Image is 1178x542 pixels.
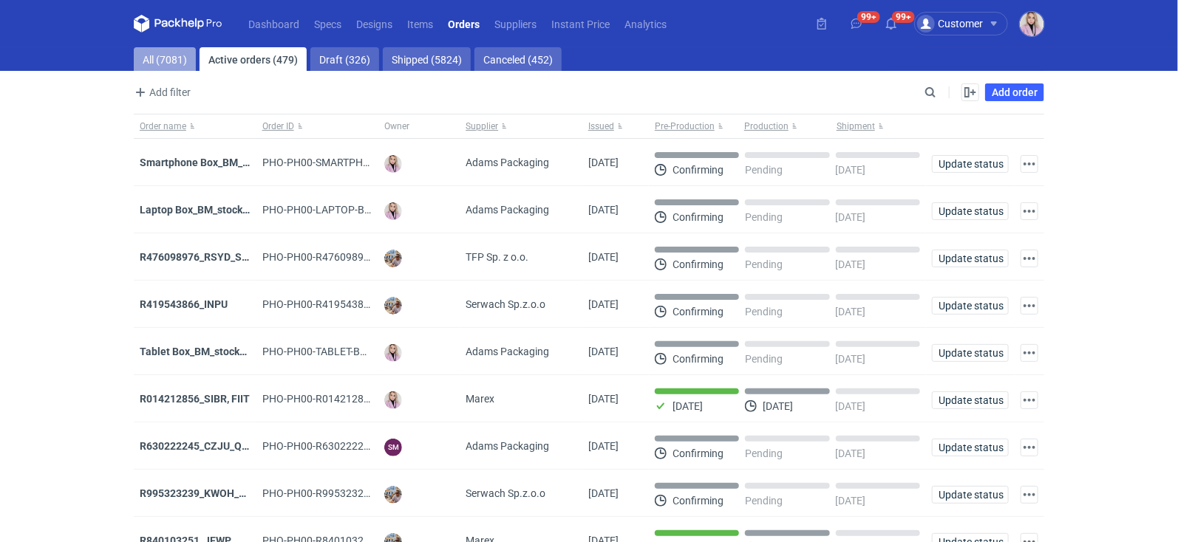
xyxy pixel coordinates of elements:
span: Update status [939,348,1002,358]
a: R014212856_SIBR, FIIT [140,393,250,405]
p: [DATE] [836,164,866,176]
button: Update status [932,439,1009,456]
div: Adams Packaging [460,139,582,186]
span: PHO-PH00-R419543866_INPU [262,298,404,310]
p: Pending [745,164,783,176]
div: Serwach Sp.z.o.o [460,281,582,328]
a: Dashboard [241,15,307,32]
div: Customer [917,15,983,32]
a: Shipped (5824) [383,47,471,71]
div: Serwach Sp.z.o.o [460,470,582,517]
span: Update status [939,253,1002,264]
button: Actions [1021,297,1038,315]
a: Laptop Box_BM_stock_TEST RUN [140,204,296,216]
p: [DATE] [836,211,866,223]
input: Search [922,83,969,101]
span: Order ID [262,120,294,132]
p: Pending [745,447,783,459]
span: Adams Packaging [466,155,549,170]
img: Klaudia Wiśniewska [384,344,402,362]
span: 06/10/2025 [588,204,619,216]
span: Update status [939,206,1002,216]
p: [DATE] [836,400,866,412]
img: Klaudia Wiśniewska [1020,12,1044,36]
button: Update status [932,202,1009,220]
span: 06/10/2025 [588,251,619,263]
a: R995323239_KWOH_EIKL_BXED [140,487,290,499]
span: PHO-PH00-R476098976_RSYD_SXBU [262,251,435,263]
a: Active orders (479) [200,47,307,71]
span: Update status [939,301,1002,311]
span: Marex [466,391,494,406]
button: Actions [1021,486,1038,504]
button: Update status [932,344,1009,362]
a: Instant Price [544,15,617,32]
a: R630222245_CZJU_QNLS_PWUU [140,440,295,452]
span: Shipment [837,120,875,132]
a: Smartphone Box_BM_stock_TEST RUN [140,157,321,168]
a: Add order [985,83,1044,101]
p: Confirming [673,495,724,507]
a: Draft (326) [310,47,379,71]
div: TFP Sp. z o.o. [460,233,582,281]
span: 06/10/2025 [588,157,619,168]
p: Confirming [673,306,724,318]
span: Update status [939,442,1002,453]
p: Confirming [673,447,724,459]
a: All (7081) [134,47,196,71]
button: Add filter [131,83,191,101]
strong: R476098976_RSYD_SXBU [140,251,262,263]
p: Pending [745,306,783,318]
span: Supplier [466,120,498,132]
a: R419543866_INPU [140,298,228,310]
span: PHO-PH00-R995323239_KWOH_EIKL_BXED [262,487,466,499]
a: Specs [307,15,349,32]
button: Actions [1021,155,1038,173]
div: Adams Packaging [460,186,582,233]
p: [DATE] [836,495,866,507]
p: Confirming [673,258,724,270]
img: Michał Palasek [384,486,402,504]
button: Update status [932,391,1009,409]
span: Update status [939,395,1002,405]
button: Actions [1021,344,1038,362]
button: Actions [1021,439,1038,456]
img: Michał Palasek [384,250,402,267]
p: [DATE] [836,353,866,365]
img: Michał Palasek [384,297,402,315]
span: Pre-Production [655,120,715,132]
span: Serwach Sp.z.o.o [466,297,545,312]
p: Pending [745,495,783,507]
p: Pending [745,353,783,365]
button: Actions [1021,391,1038,409]
button: Production [741,114,834,138]
p: Confirming [673,211,724,223]
a: Items [400,15,440,32]
a: Tablet Box_BM_stock_01 [140,346,256,357]
span: Adams Packaging [466,202,549,217]
button: 99+ [845,12,868,35]
button: Issued [582,114,649,138]
a: Designs [349,15,400,32]
div: Adams Packaging [460,328,582,375]
button: Customer [914,12,1020,35]
button: Order ID [256,114,379,138]
span: Update status [939,159,1002,169]
span: Add filter [132,83,191,101]
button: Update status [932,486,1009,504]
span: PHO-PH00-SMARTPHONE-BOX_BM_STOCK_TEST-RUN [262,157,514,168]
button: Actions [1021,202,1038,220]
a: Orders [440,15,487,32]
p: Pending [745,211,783,223]
a: Canceled (452) [474,47,562,71]
button: Update status [932,297,1009,315]
span: PHO-PH00-R014212856_SIBR,-FIIT [262,393,425,405]
p: Confirming [673,353,724,365]
span: 06/10/2025 [588,346,619,357]
p: Confirming [673,164,724,176]
span: Order name [140,120,186,132]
